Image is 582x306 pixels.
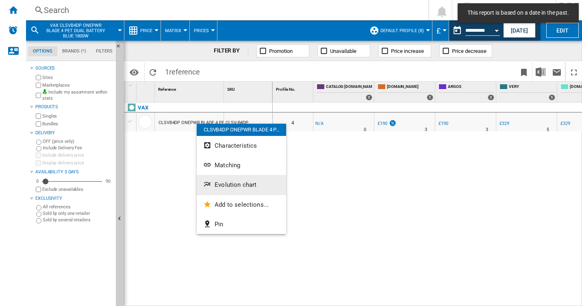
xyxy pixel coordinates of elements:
[215,181,256,188] span: Evolution chart
[215,221,223,228] span: Pin
[215,162,240,169] span: Matching
[197,214,286,234] button: Pin...
[215,201,269,208] span: Add to selections...
[465,9,571,17] span: This report is based on a date in the past.
[197,175,286,195] button: Evolution chart
[197,195,286,214] button: Add to selections...
[215,142,257,149] span: Characteristics
[197,136,286,155] button: Characteristics
[197,155,286,175] button: Matching
[197,124,286,136] div: CLSVB4DP ONEPWR BLADE 4 P...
